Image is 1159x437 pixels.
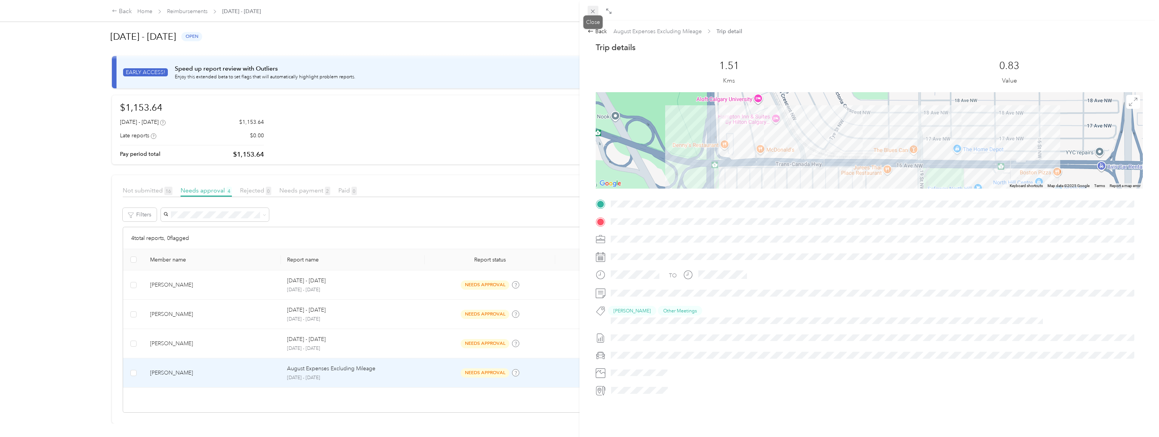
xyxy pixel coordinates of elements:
p: 0.83 [999,60,1019,72]
p: Kms [723,76,735,86]
a: Terms (opens in new tab) [1094,184,1105,188]
span: Other Meetings [663,307,697,314]
span: [PERSON_NAME] [613,307,651,314]
button: [PERSON_NAME] [608,306,656,316]
p: Trip details [596,42,635,53]
p: Value [1002,76,1017,86]
button: Keyboard shortcuts [1010,183,1043,189]
iframe: Everlance-gr Chat Button Frame [1116,394,1159,437]
a: Open this area in Google Maps (opens a new window) [598,179,623,189]
span: Map data ©2025 Google [1047,184,1090,188]
span: August Expenses Excluding Mileage [613,27,702,35]
div: Back [588,27,607,35]
p: 1.51 [719,60,739,72]
div: Close [583,15,603,29]
button: Other Meetings [658,306,702,316]
div: TO [669,272,677,280]
span: Trip detail [716,27,742,35]
img: Google [598,179,623,189]
a: Report a map error [1110,184,1140,188]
